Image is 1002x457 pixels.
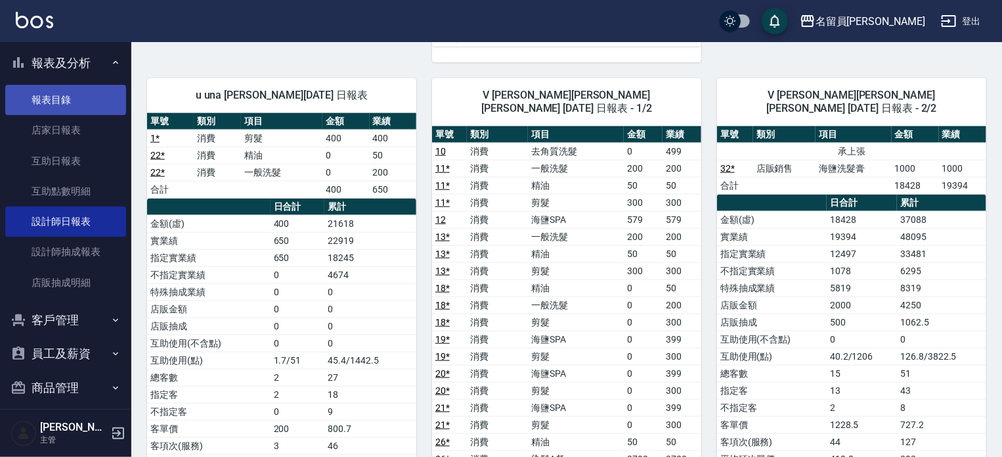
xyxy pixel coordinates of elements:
[370,181,417,198] td: 650
[717,211,827,228] td: 金額(虛)
[624,126,663,143] th: 金額
[467,160,528,177] td: 消費
[624,348,663,365] td: 0
[663,365,701,382] td: 399
[147,420,271,437] td: 客單價
[528,331,624,348] td: 海鹽SPA
[467,177,528,194] td: 消費
[663,143,701,160] td: 499
[939,126,986,143] th: 業績
[827,433,897,450] td: 44
[147,352,271,369] td: 互助使用(點)
[624,399,663,416] td: 0
[5,146,126,176] a: 互助日報表
[467,348,528,365] td: 消費
[271,301,325,318] td: 0
[5,176,126,206] a: 互助點數明細
[897,399,986,416] td: 8
[528,279,624,297] td: 精油
[528,314,624,331] td: 剪髮
[816,13,925,30] div: 名留員[PERSON_NAME]
[271,352,325,369] td: 1.7/51
[717,433,827,450] td: 客項次(服務)
[147,283,271,301] td: 特殊抽成業績
[717,382,827,399] td: 指定客
[467,211,528,228] td: 消費
[624,297,663,314] td: 0
[324,318,416,335] td: 0
[194,147,240,164] td: 消費
[717,126,986,195] table: a dense table
[271,232,325,249] td: 650
[717,177,753,194] td: 合計
[663,433,701,450] td: 50
[322,130,369,147] td: 400
[663,416,701,433] td: 300
[324,437,416,454] td: 46
[16,12,53,28] img: Logo
[40,434,107,446] p: 主管
[717,416,827,433] td: 客單價
[897,297,986,314] td: 4250
[5,303,126,337] button: 客戶管理
[528,177,624,194] td: 精油
[5,371,126,405] button: 商品管理
[624,433,663,450] td: 50
[528,211,624,228] td: 海鹽SPA
[528,228,624,245] td: 一般洗髮
[324,266,416,283] td: 4674
[624,279,663,297] td: 0
[370,113,417,130] th: 業績
[322,147,369,164] td: 0
[624,160,663,177] td: 200
[271,266,325,283] td: 0
[624,331,663,348] td: 0
[717,348,827,365] td: 互助使用(點)
[528,262,624,279] td: 剪髮
[897,262,986,279] td: 6295
[147,113,416,199] table: a dense table
[939,177,986,194] td: 19394
[663,177,701,194] td: 50
[370,164,417,181] td: 200
[892,177,939,194] td: 18428
[624,177,663,194] td: 50
[147,181,194,198] td: 合計
[663,245,701,262] td: 50
[467,143,528,160] td: 消費
[897,433,986,450] td: 127
[435,146,446,156] a: 10
[467,194,528,211] td: 消費
[717,314,827,331] td: 店販抽成
[897,245,986,262] td: 33481
[324,403,416,420] td: 9
[467,433,528,450] td: 消費
[528,433,624,450] td: 精油
[897,331,986,348] td: 0
[40,421,107,434] h5: [PERSON_NAME]
[624,416,663,433] td: 0
[11,420,37,446] img: Person
[827,416,897,433] td: 1228.5
[897,279,986,297] td: 8319
[322,164,369,181] td: 0
[5,85,126,115] a: 報表目錄
[717,143,986,160] td: 承上張
[5,206,126,237] a: 設計師日報表
[528,399,624,416] td: 海鹽SPA
[717,399,827,416] td: 不指定客
[663,126,701,143] th: 業績
[663,382,701,399] td: 300
[827,399,897,416] td: 2
[892,126,939,143] th: 金額
[827,211,897,228] td: 18428
[816,126,892,143] th: 項目
[5,237,126,267] a: 設計師抽成報表
[717,126,753,143] th: 單號
[897,228,986,245] td: 48095
[528,382,624,399] td: 剪髮
[147,266,271,283] td: 不指定實業績
[892,160,939,177] td: 1000
[322,113,369,130] th: 金額
[271,283,325,301] td: 0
